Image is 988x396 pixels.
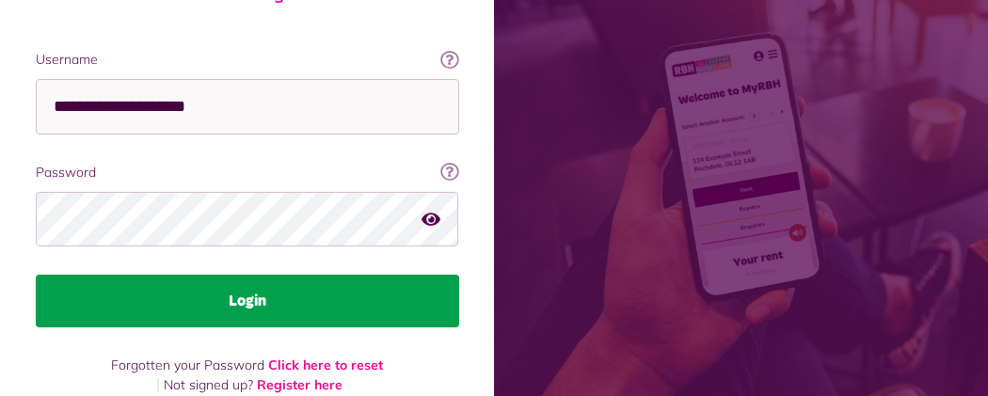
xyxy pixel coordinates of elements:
button: Login [36,275,459,327]
a: Register here [257,376,343,393]
a: Click here to reset [268,356,383,373]
label: Username [36,50,459,70]
span: Not signed up? [164,376,253,393]
label: Password [36,163,459,182]
span: Forgotten your Password [111,356,264,373]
